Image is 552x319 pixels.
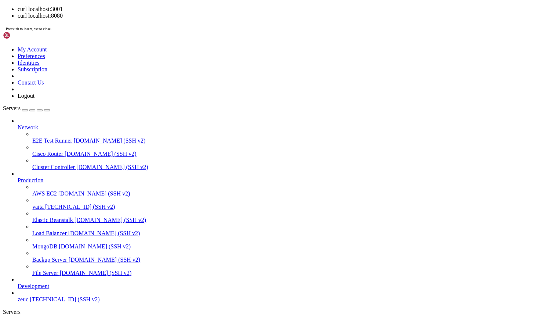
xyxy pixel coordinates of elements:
span: ~ [70,184,73,190]
a: E2E Test Runner [DOMAIN_NAME] (SSH v2) [32,137,549,144]
li: AWS EC2 [DOMAIN_NAME] (SSH v2) [32,184,549,197]
li: E2E Test Runner [DOMAIN_NAME] (SSH v2) [32,131,549,144]
a: Backup Server [DOMAIN_NAME] (SSH v2) [32,257,549,263]
x-row: Last login: [DATE] from [TECHNICAL_ID] [3,178,456,184]
span: [DOMAIN_NAME] (SSH v2) [69,257,141,263]
a: AWS EC2 [DOMAIN_NAME] (SSH v2) [32,190,549,197]
a: Cisco Router [DOMAIN_NAME] (SSH v2) [32,151,549,157]
div: (36, 29) [114,184,117,190]
span: File Server [32,270,58,276]
span: [DOMAIN_NAME] (SSH v2) [75,217,146,223]
li: MongoDB [DOMAIN_NAME] (SSH v2) [32,237,549,250]
a: Servers [3,105,50,111]
li: curl localhost:3001 [18,6,549,12]
span: [DOMAIN_NAME] (SSH v2) [74,137,146,144]
span: MongoDB [32,243,57,250]
span: zeuc [18,296,28,302]
span: [TECHNICAL_ID] (SSH v2) [30,296,99,302]
span: Production [18,177,43,183]
a: My Account [18,46,47,53]
span: [DOMAIN_NAME] (SSH v2) [68,230,140,236]
span: Development [18,283,49,289]
x-row: : $ curl local [3,184,456,190]
x-row: * Documentation: [URL][DOMAIN_NAME] [3,15,456,22]
li: Production [18,171,549,276]
a: Subscription [18,66,47,72]
a: Production [18,177,549,184]
a: MongoDB [DOMAIN_NAME] (SSH v2) [32,243,549,250]
a: Identities [18,60,40,66]
x-row: Swap usage: 0% [3,72,456,78]
span: Servers [3,105,21,111]
span: [DOMAIN_NAME] (SSH v2) [60,270,132,276]
div: Servers [3,309,549,315]
a: Development [18,283,549,290]
x-row: *** System restart required *** [3,172,456,178]
x-row: * Ubuntu Pro delivers the most comprehensive open source security and [3,84,456,90]
span: yaita [32,204,44,210]
span: Press tab to insert, esc to close. [6,27,51,31]
x-row: * Support: [URL][DOMAIN_NAME] [3,28,456,34]
li: Cisco Router [DOMAIN_NAME] (SSH v2) [32,144,549,157]
span: E2E Test Runner [32,137,72,144]
a: Elastic Beanstalk [DOMAIN_NAME] (SSH v2) [32,217,549,223]
a: Logout [18,93,34,99]
x-row: System information as of [DATE] [3,40,456,47]
x-row: System load: 0.0 Processes: 191 [3,53,456,59]
span: AWS EC2 [32,190,57,197]
span: Elastic Beanstalk [32,217,73,223]
a: Preferences [18,53,45,59]
a: Network [18,124,549,131]
a: File Server [DOMAIN_NAME] (SSH v2) [32,270,549,276]
span: [DOMAIN_NAME] (SSH v2) [65,151,137,157]
x-row: * Management: [URL][DOMAIN_NAME] [3,22,456,28]
a: zeuc [TECHNICAL_ID] (SSH v2) [18,296,549,303]
img: Shellngn [3,32,45,39]
x-row: [URL][DOMAIN_NAME] [3,103,456,109]
span: [DOMAIN_NAME] (SSH v2) [59,243,131,250]
li: zeuc [TECHNICAL_ID] (SSH v2) [18,290,549,303]
x-row: See [URL][DOMAIN_NAME] or run: sudo pro status [3,153,456,159]
x-row: To see these additional updates run: apt list --upgradable [3,134,456,140]
li: Load Balancer [DOMAIN_NAME] (SSH v2) [32,223,549,237]
x-row: Memory usage: 68% IPv4 address for enX0: [TECHNICAL_ID] [3,65,456,72]
x-row: 6 updates can be applied immediately. [3,128,456,134]
a: Cluster Controller [DOMAIN_NAME] (SSH v2) [32,164,549,171]
li: File Server [DOMAIN_NAME] (SSH v2) [32,263,549,276]
li: Development [18,276,549,290]
span: Backup Server [32,257,67,263]
li: Elastic Beanstalk [DOMAIN_NAME] (SSH v2) [32,210,549,223]
span: [DOMAIN_NAME] (SSH v2) [76,164,148,170]
x-row: Enable ESM Apps to receive additional future security updates. [3,147,456,153]
a: Load Balancer [DOMAIN_NAME] (SSH v2) [32,230,549,237]
x-row: Usage of /: 41.5% of 28.02GB Users logged in: 1 [3,59,456,65]
li: curl localhost:8080 [18,12,549,19]
a: Contact Us [18,79,44,86]
span: Cisco Router [32,151,63,157]
span: ubuntu@ip-172-31-91-17 [3,184,68,190]
li: Backup Server [DOMAIN_NAME] (SSH v2) [32,250,549,263]
span: Cluster Controller [32,164,75,170]
li: Network [18,118,549,171]
span: [DOMAIN_NAME] (SSH v2) [58,190,130,197]
x-row: Welcome to Ubuntu 24.04.3 LTS (GNU/Linux 6.14.0-1011-aws x86_64) [3,3,456,9]
span: Load Balancer [32,230,67,236]
span: [TECHNICAL_ID] (SSH v2) [45,204,115,210]
span: Network [18,124,38,130]
x-row: Expanded Security Maintenance for Applications is not enabled. [3,115,456,122]
a: yaita [TECHNICAL_ID] (SSH v2) [32,204,549,210]
li: yaita [TECHNICAL_ID] (SSH v2) [32,197,549,210]
x-row: compliance features. [3,90,456,97]
li: Cluster Controller [DOMAIN_NAME] (SSH v2) [32,157,549,171]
